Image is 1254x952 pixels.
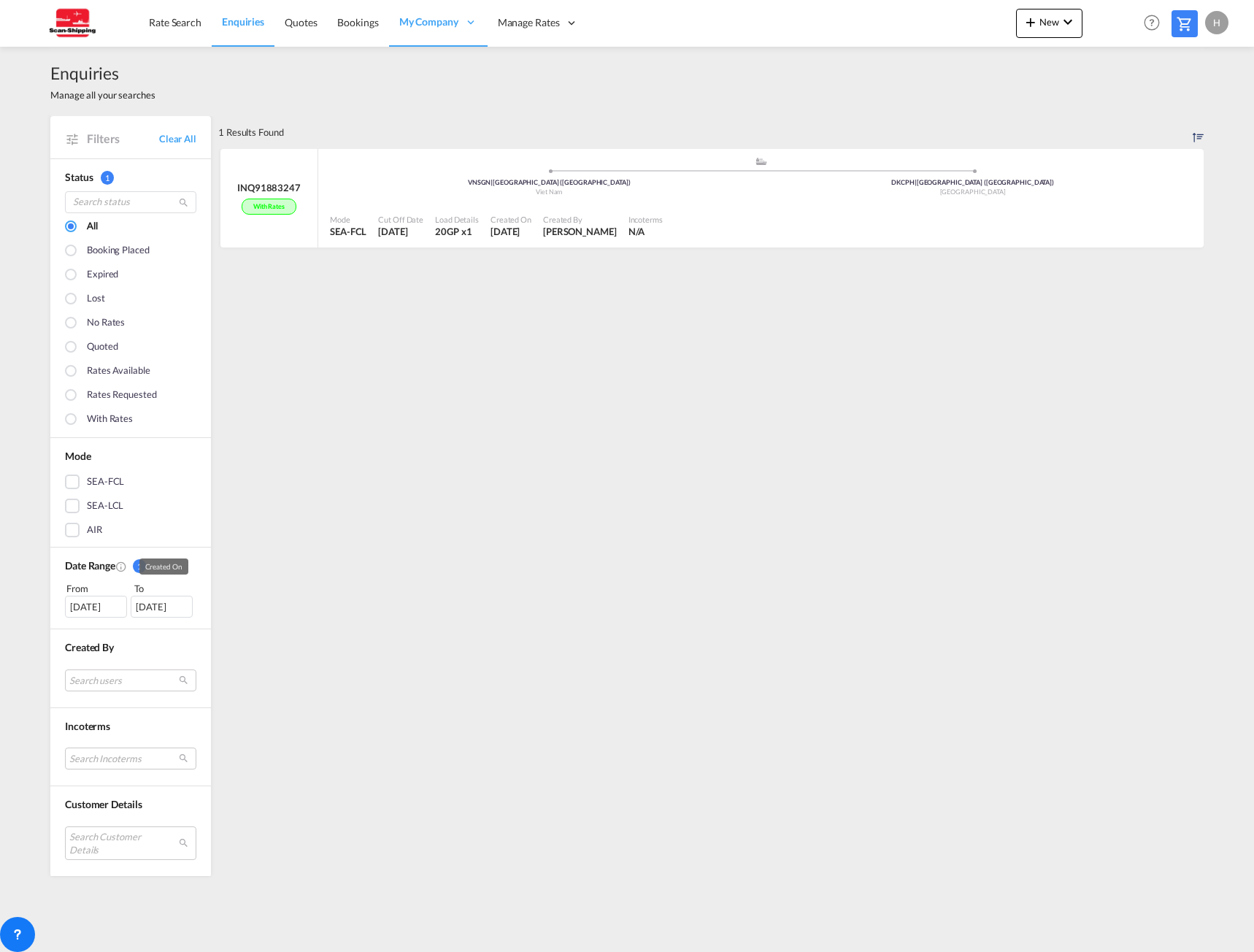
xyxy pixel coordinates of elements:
div: Created By [543,214,617,225]
md-icon: assets/icons/custom/ship-fill.svg [753,158,770,165]
div: 1 Results Found [218,116,284,148]
div: INQ91883247With rates assets/icons/custom/ship-fill.svgassets/icons/custom/roll-o-plane.svgOrigin... [218,149,1204,256]
md-icon: icon-magnify [178,197,189,208]
a: Clear All [159,132,196,145]
div: AIR [87,523,102,537]
div: SEA-FCL [87,475,124,489]
span: [PERSON_NAME] [543,226,617,237]
span: Manage all your searches [50,88,155,101]
div: Sort by: Created on [1193,116,1204,148]
div: Iben Rasmussen [543,225,617,238]
div: Booking placed [87,243,150,259]
span: Created By [65,641,114,653]
span: | [915,178,917,186]
div: Rates available [87,364,150,380]
span: New [1022,16,1077,28]
md-icon: icon-chevron-down [1059,13,1077,31]
div: N/A [628,225,645,238]
span: 1 [101,171,114,185]
span: | [491,178,493,186]
span: Customer Details [65,798,142,810]
md-checkbox: SEA-LCL [65,499,196,513]
md-icon: Created On [115,561,127,572]
span: Bookings [337,16,378,28]
span: Incoterms [65,720,110,732]
md-checkbox: SEA-FCL [65,475,196,489]
span: Filters [87,131,159,147]
span: Viet Nam [536,188,562,196]
div: Expired [87,267,118,283]
div: Created On [491,214,531,225]
div: To [133,581,197,596]
div: Help [1139,10,1172,37]
div: All [87,219,98,235]
span: [DATE] [491,226,520,237]
div: Incoterms [628,214,663,225]
span: 1 [133,559,146,573]
span: DKCPH [GEOGRAPHIC_DATA] ([GEOGRAPHIC_DATA]) [891,178,1054,186]
div: Load Details [435,214,479,225]
button: icon-plus 400-fgNewicon-chevron-down [1016,9,1082,38]
span: Mode [65,450,91,462]
span: [DATE] [378,226,407,237]
div: [DATE] [65,596,127,618]
div: Rates Requested [87,388,157,404]
input: Search status [65,191,196,213]
div: No rates [87,315,125,331]
span: VNSGN [GEOGRAPHIC_DATA] ([GEOGRAPHIC_DATA]) [468,178,631,186]
img: 123b615026f311ee80dabbd30bc9e10f.jpg [22,7,120,39]
div: H [1205,11,1228,34]
span: Help [1139,10,1164,35]
div: With rates [87,412,133,428]
span: My Company [399,15,458,29]
span: Date Range [65,559,115,572]
div: 20GP x 1 [435,225,479,238]
span: Enquiries [50,61,155,85]
md-tooltip: Created On [139,558,188,575]
md-checkbox: AIR [65,523,196,537]
div: Lost [87,291,105,307]
div: Mode [330,214,366,225]
div: From [65,581,129,596]
span: Quotes [285,16,317,28]
span: Rate Search [149,16,201,28]
div: INQ91883247 [237,181,301,194]
div: Quoted [87,339,118,356]
md-icon: icon-plus 400-fg [1022,13,1039,31]
span: Enquiries [222,15,264,28]
div: 6 Aug 2025 [378,225,423,238]
span: [GEOGRAPHIC_DATA] [940,188,1006,196]
div: With rates [242,199,296,215]
span: From To [DATE][DATE] [65,581,196,618]
div: [DATE] [131,596,193,618]
span: Status [65,171,93,183]
span: Manage Rates [498,15,560,30]
div: 6 Aug 2025 [491,225,531,238]
div: SEA-FCL [330,225,366,238]
div: SEA-LCL [87,499,123,513]
div: Cut Off Date [378,214,423,225]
